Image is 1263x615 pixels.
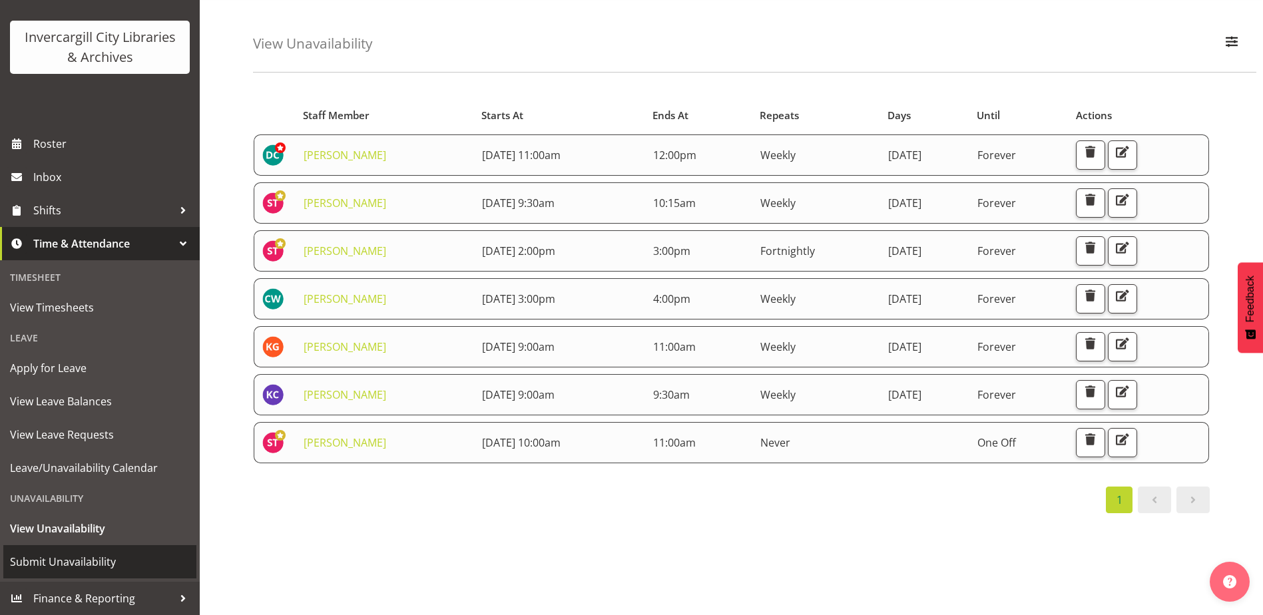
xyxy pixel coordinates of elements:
[262,192,284,214] img: saniya-thompson11688.jpg
[1076,380,1105,409] button: Delete Unavailability
[1076,332,1105,361] button: Delete Unavailability
[3,545,196,578] a: Submit Unavailability
[262,432,284,453] img: saniya-thompson11688.jpg
[652,108,744,123] div: Ends At
[304,196,386,210] a: [PERSON_NAME]
[1108,332,1137,361] button: Edit Unavailability
[33,588,173,608] span: Finance & Reporting
[760,387,796,402] span: Weekly
[3,512,196,545] a: View Unavailability
[10,518,190,538] span: View Unavailability
[977,387,1016,402] span: Forever
[1076,428,1105,457] button: Delete Unavailability
[3,451,196,485] a: Leave/Unavailability Calendar
[653,196,696,210] span: 10:15am
[887,108,961,123] div: Days
[33,200,173,220] span: Shifts
[10,458,190,478] span: Leave/Unavailability Calendar
[10,552,190,572] span: Submit Unavailability
[888,196,921,210] span: [DATE]
[253,36,372,51] h4: View Unavailability
[10,358,190,378] span: Apply for Leave
[304,148,386,162] a: [PERSON_NAME]
[1076,188,1105,218] button: Delete Unavailability
[3,291,196,324] a: View Timesheets
[482,196,555,210] span: [DATE] 9:30am
[977,292,1016,306] span: Forever
[3,418,196,451] a: View Leave Requests
[977,244,1016,258] span: Forever
[760,108,872,123] div: Repeats
[304,387,386,402] a: [PERSON_NAME]
[760,292,796,306] span: Weekly
[1108,140,1137,170] button: Edit Unavailability
[3,485,196,512] div: Unavailability
[10,425,190,445] span: View Leave Requests
[482,148,561,162] span: [DATE] 11:00am
[303,108,466,123] div: Staff Member
[3,351,196,385] a: Apply for Leave
[482,292,555,306] span: [DATE] 3:00pm
[760,148,796,162] span: Weekly
[1218,29,1246,59] button: Filter Employees
[33,234,173,254] span: Time & Attendance
[653,244,690,258] span: 3:00pm
[888,339,921,354] span: [DATE]
[1244,276,1256,322] span: Feedback
[482,339,555,354] span: [DATE] 9:00am
[3,324,196,351] div: Leave
[33,134,193,154] span: Roster
[977,108,1061,123] div: Until
[262,384,284,405] img: keyu-chen11672.jpg
[888,148,921,162] span: [DATE]
[653,292,690,306] span: 4:00pm
[10,391,190,411] span: View Leave Balances
[10,298,190,317] span: View Timesheets
[888,387,921,402] span: [DATE]
[304,292,386,306] a: [PERSON_NAME]
[888,244,921,258] span: [DATE]
[304,435,386,450] a: [PERSON_NAME]
[760,196,796,210] span: Weekly
[888,292,921,306] span: [DATE]
[1108,380,1137,409] button: Edit Unavailability
[3,385,196,418] a: View Leave Balances
[653,339,696,354] span: 11:00am
[1238,262,1263,353] button: Feedback - Show survey
[977,435,1016,450] span: One Off
[1108,284,1137,313] button: Edit Unavailability
[653,435,696,450] span: 11:00am
[977,339,1016,354] span: Forever
[23,27,176,67] div: Invercargill City Libraries & Archives
[760,339,796,354] span: Weekly
[262,240,284,262] img: saniya-thompson11688.jpg
[33,167,193,187] span: Inbox
[1108,188,1137,218] button: Edit Unavailability
[1076,236,1105,266] button: Delete Unavailability
[304,339,386,354] a: [PERSON_NAME]
[262,144,284,166] img: donald-cunningham11616.jpg
[304,244,386,258] a: [PERSON_NAME]
[760,435,790,450] span: Never
[760,244,815,258] span: Fortnightly
[3,264,196,291] div: Timesheet
[1076,284,1105,313] button: Delete Unavailability
[1076,140,1105,170] button: Delete Unavailability
[482,387,555,402] span: [DATE] 9:00am
[481,108,637,123] div: Starts At
[1108,428,1137,457] button: Edit Unavailability
[482,244,555,258] span: [DATE] 2:00pm
[482,435,561,450] span: [DATE] 10:00am
[653,387,690,402] span: 9:30am
[1108,236,1137,266] button: Edit Unavailability
[653,148,696,162] span: 12:00pm
[1223,575,1236,588] img: help-xxl-2.png
[977,148,1016,162] span: Forever
[262,288,284,309] img: catherine-wilson11657.jpg
[1076,108,1202,123] div: Actions
[262,336,284,357] img: katie-greene11671.jpg
[977,196,1016,210] span: Forever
